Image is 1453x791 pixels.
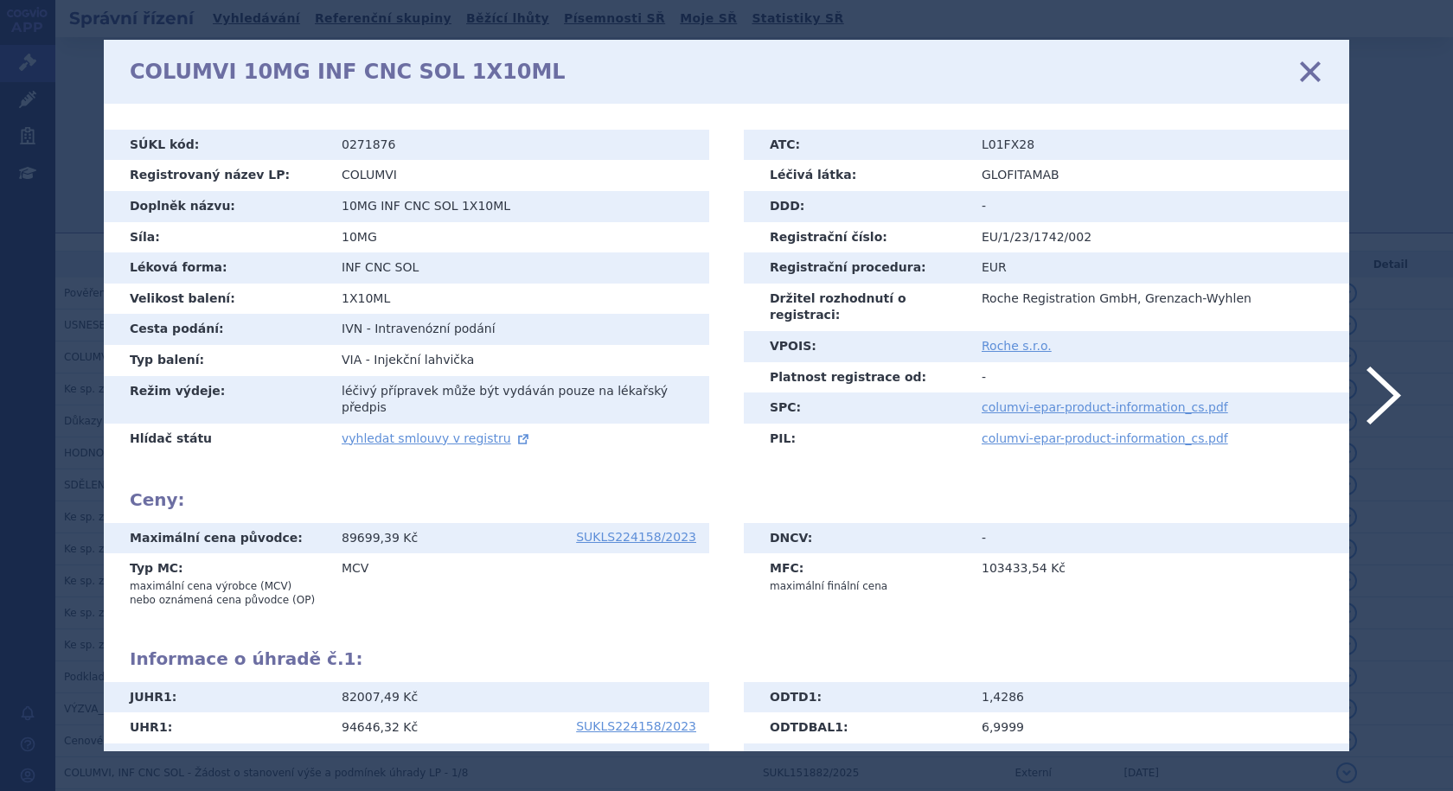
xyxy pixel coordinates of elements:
[982,431,1228,445] a: columvi-epar-product-information_cs.pdf
[374,322,495,335] span: Intravenózní podání
[744,682,969,713] th: ODTD :
[104,743,329,775] th: EKV :
[576,531,696,543] a: SUKLS224158/2023
[744,523,969,554] th: DNCV:
[342,431,532,445] a: vyhledat smlouvy v registru
[329,252,709,284] td: INF CNC SOL
[342,431,511,445] span: vyhledat smlouvy v registru
[342,322,362,335] span: IVN
[342,353,362,367] span: VIA
[374,353,474,367] span: Injekční lahvička
[130,489,1323,510] h2: Ceny:
[744,553,969,600] th: MFC:
[835,720,843,734] span: 1
[982,400,1228,414] a: columvi-epar-product-information_cs.pdf
[744,392,969,424] th: SPC:
[744,424,969,455] th: PIL:
[163,690,172,704] span: 1
[969,743,1349,775] td: -
[809,690,817,704] span: 1
[344,648,356,669] span: 1
[576,751,696,763] a: SUKLS224158/2023
[744,252,969,284] th: Registrační procedura:
[969,160,1349,191] td: GLOFITAMAB
[104,424,329,455] th: Hlídač státu
[744,191,969,222] th: DDD:
[104,376,329,424] th: Režim výdeje:
[130,579,316,607] p: maximální cena výrobce (MCV) nebo oznámená cena původce (OP)
[329,130,709,161] td: 0271876
[104,160,329,191] th: Registrovaný název LP:
[969,523,1349,554] td: -
[104,345,329,376] th: Typ balení:
[1297,59,1323,85] a: zavřít
[969,362,1349,393] td: -
[969,712,1349,743] td: 6,9999
[329,376,709,424] td: léčivý přípravek může být vydáván pouze na lékařský předpis
[104,712,329,743] th: UHR :
[342,531,418,545] span: 89699,39 Kč
[329,160,709,191] td: COLUMVI
[104,191,329,222] th: Doplněk názvu:
[104,682,329,713] th: JUHR :
[366,353,370,367] span: -
[130,60,566,85] h1: COLUMVI 10MG INF CNC SOL 1X10ML
[744,284,969,331] th: Držitel rozhodnutí o registraci:
[882,751,891,765] span: 1
[342,720,418,734] span: 94646,32 Kč
[969,284,1349,331] td: Roche Registration GmbH, Grenzach-Wyhlen
[744,130,969,161] th: ATC:
[329,222,709,253] td: 10MG
[744,712,969,743] th: ODTDBAL :
[969,682,1349,713] td: 1,4286
[969,222,1349,253] td: EU/1/23/1742/002
[342,751,433,765] span: 11715,5903 Kč
[329,191,709,222] td: 10MG INF CNC SOL 1X10ML
[329,682,709,713] td: 82007,49 Kč
[104,284,329,315] th: Velikost balení:
[969,252,1349,284] td: EUR
[367,322,371,335] span: -
[982,339,1052,353] a: Roche s.r.o.
[329,553,709,614] td: MCV
[744,160,969,191] th: Léčivá látka:
[744,222,969,253] th: Registrační číslo:
[969,553,1349,600] td: 103433,54 Kč
[770,579,956,593] p: maximální finální cena
[104,252,329,284] th: Léková forma:
[329,284,709,315] td: 1X10ML
[104,130,329,161] th: SÚKL kód:
[744,362,969,393] th: Platnost registrace od:
[576,720,696,732] a: SUKLS224158/2023
[969,130,1349,161] td: L01FX28
[130,648,1323,669] h2: Informace o úhradě č. :
[104,553,329,614] th: Typ MC:
[157,751,165,765] span: 1
[969,191,1349,222] td: -
[104,523,329,554] th: Maximální cena původce:
[104,222,329,253] th: Síla:
[744,743,969,775] th: [PERSON_NAME] :
[744,331,969,362] th: VPOIS:
[159,720,168,734] span: 1
[104,314,329,345] th: Cesta podání:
